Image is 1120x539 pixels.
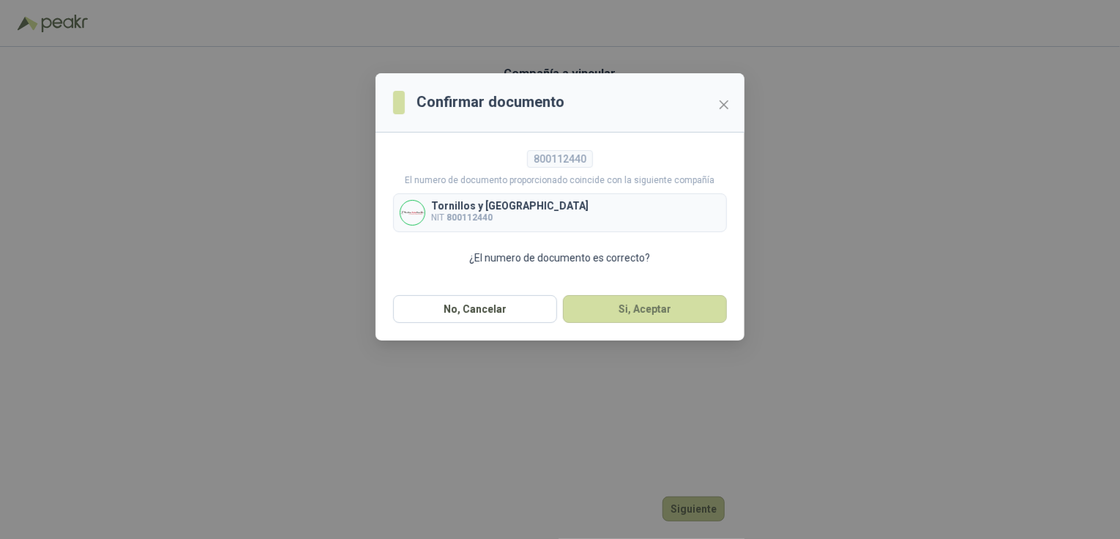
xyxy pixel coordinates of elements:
button: Close [712,93,736,116]
b: 800112440 [447,212,493,223]
button: Si, Aceptar [563,295,727,323]
p: NIT [431,211,589,225]
button: No, Cancelar [393,295,557,323]
img: Company Logo [400,201,425,225]
h3: Confirmar documento [417,91,564,114]
div: 800112440 [527,150,593,168]
p: ¿El numero de documento es correcto? [393,250,727,266]
span: close [718,99,730,111]
p: El numero de documento proporcionado coincide con la siguiente compañía [393,174,727,187]
p: Tornillos y [GEOGRAPHIC_DATA] [431,201,589,211]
